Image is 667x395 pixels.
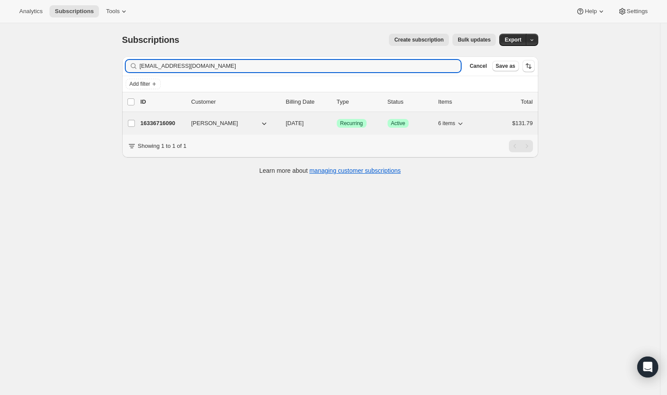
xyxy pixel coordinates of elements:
span: Active [391,120,406,127]
span: Help [585,8,596,15]
div: IDCustomerBilling DateTypeStatusItemsTotal [141,98,533,106]
button: Add filter [126,79,161,89]
button: Analytics [14,5,48,17]
span: Save as [496,63,515,70]
p: ID [141,98,184,106]
div: Type [337,98,381,106]
span: $131.79 [512,120,533,126]
button: Tools [101,5,134,17]
button: 6 items [438,117,465,129]
button: [PERSON_NAME] [186,116,274,130]
span: Create subscription [394,36,444,43]
button: Save as [492,61,519,71]
span: Add filter [130,80,150,87]
div: Items [438,98,482,106]
span: [DATE] [286,120,304,126]
button: Export [499,34,526,46]
p: Billing Date [286,98,330,106]
span: Subscriptions [122,35,180,45]
span: Subscriptions [55,8,94,15]
p: Customer [191,98,279,106]
button: Create subscription [389,34,449,46]
button: Settings [613,5,653,17]
span: 6 items [438,120,455,127]
span: Bulk updates [458,36,491,43]
p: Total [521,98,533,106]
p: Showing 1 to 1 of 1 [138,142,187,150]
span: Analytics [19,8,42,15]
input: Filter subscribers [140,60,461,72]
p: Status [388,98,431,106]
p: 16336716090 [141,119,184,128]
span: [PERSON_NAME] [191,119,238,128]
button: Sort the results [522,60,535,72]
span: Tools [106,8,120,15]
nav: Pagination [509,140,533,152]
p: Learn more about [259,166,401,175]
div: 16336716090[PERSON_NAME][DATE]SuccessRecurringSuccessActive6 items$131.79 [141,117,533,129]
a: managing customer subscriptions [309,167,401,174]
button: Cancel [466,61,490,71]
div: Open Intercom Messenger [637,357,658,378]
span: Export [505,36,521,43]
button: Bulk updates [452,34,496,46]
span: Recurring [340,120,363,127]
button: Subscriptions [49,5,99,17]
span: Settings [627,8,648,15]
span: Cancel [469,63,487,70]
button: Help [571,5,611,17]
